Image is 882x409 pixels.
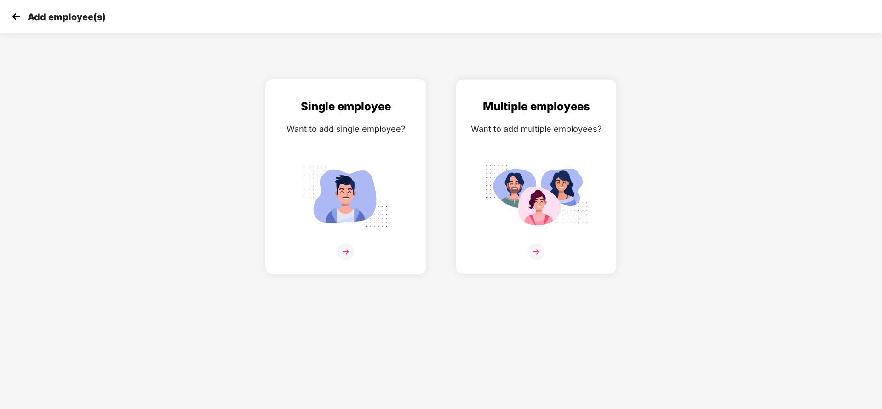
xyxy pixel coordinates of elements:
div: Want to add single employee? [275,122,417,136]
img: svg+xml;base64,PHN2ZyB4bWxucz0iaHR0cDovL3d3dy53My5vcmcvMjAwMC9zdmciIGlkPSJTaW5nbGVfZW1wbG95ZWUiIH... [294,160,397,232]
img: svg+xml;base64,PHN2ZyB4bWxucz0iaHR0cDovL3d3dy53My5vcmcvMjAwMC9zdmciIHdpZHRoPSIzNiIgaGVpZ2h0PSIzNi... [528,244,544,260]
p: Add employee(s) [28,11,106,23]
div: Multiple employees [465,98,607,115]
div: Single employee [275,98,417,115]
div: Want to add multiple employees? [465,122,607,136]
img: svg+xml;base64,PHN2ZyB4bWxucz0iaHR0cDovL3d3dy53My5vcmcvMjAwMC9zdmciIGlkPSJNdWx0aXBsZV9lbXBsb3llZS... [485,160,588,232]
img: svg+xml;base64,PHN2ZyB4bWxucz0iaHR0cDovL3d3dy53My5vcmcvMjAwMC9zdmciIHdpZHRoPSIzNiIgaGVpZ2h0PSIzNi... [338,244,354,260]
img: svg+xml;base64,PHN2ZyB4bWxucz0iaHR0cDovL3d3dy53My5vcmcvMjAwMC9zdmciIHdpZHRoPSIzMCIgaGVpZ2h0PSIzMC... [9,10,23,23]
